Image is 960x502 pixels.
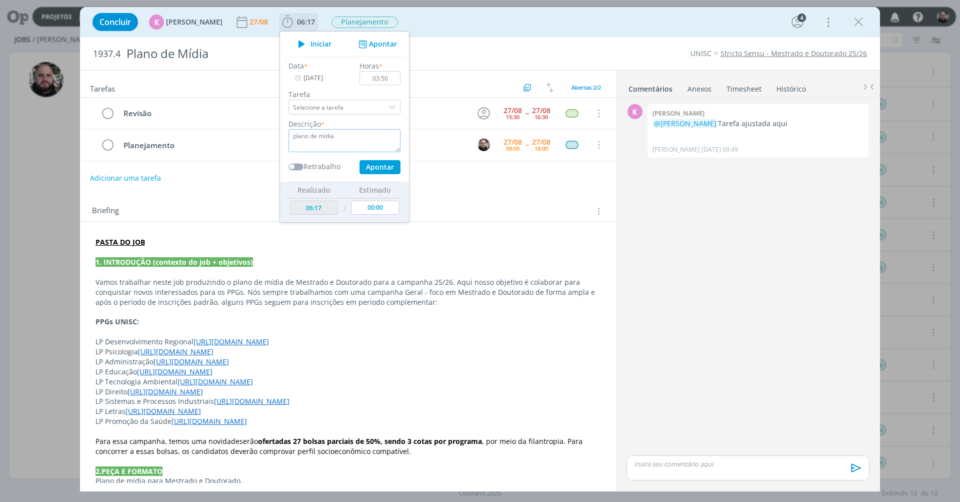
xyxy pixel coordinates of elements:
[166,19,222,26] span: [PERSON_NAME]
[797,14,806,22] div: 4
[525,141,528,148] span: --
[297,17,315,27] span: 06:17
[95,367,600,377] p: LP Educação
[310,41,331,48] span: Iniciar
[177,377,253,386] a: [URL][DOMAIN_NAME]
[95,466,162,476] strong: 2.PEÇA E FORMATO
[720,49,867,58] a: Stricto Sensu - Mestrado e Doutorado 25/26
[359,160,400,174] button: Apontar
[652,109,704,118] b: [PERSON_NAME]
[776,80,806,94] a: Histórico
[99,18,131,26] span: Concluir
[687,84,711,94] div: Anexos
[149,15,164,30] div: K
[95,277,600,307] p: Vamos trabalhar neste job produzindo o plano de mídia de Mestrado e Doutorado para a campanha 25/...
[532,139,550,146] div: 27/08
[119,107,468,120] div: Revisão
[571,84,601,91] span: Abertas 2/2
[80,7,880,491] div: dialog
[92,205,119,218] span: Briefing
[627,104,642,119] div: K
[138,347,213,356] a: [URL][DOMAIN_NAME]
[628,80,673,94] a: Comentários
[137,367,212,376] a: [URL][DOMAIN_NAME]
[122,42,540,66] div: Plano de Mídia
[95,476,242,485] span: Plano de mídia para Mestrado e Doutorado.
[239,436,258,446] span: serão
[95,387,600,397] p: LP Direito
[288,89,400,100] label: Tarefa
[249,19,270,26] div: 27/08
[654,119,716,128] span: @[PERSON_NAME]
[95,377,600,387] p: LP Tecnologia Ambiental
[95,436,239,446] span: Para essa campanha, temos uma novidade
[476,137,491,152] button: G
[303,161,340,172] label: Retrabalho
[288,71,351,85] input: Data
[95,257,253,267] strong: 1. INTRODUÇÃO (contexto do job + objetivos)
[534,114,548,120] div: 16:30
[119,139,468,152] div: Planejamento
[95,357,600,367] p: LP Administração
[506,114,519,120] div: 15:30
[95,237,145,247] a: PASTA DO JOB
[525,110,528,117] span: --
[279,31,409,223] ul: 06:17
[125,406,201,416] a: [URL][DOMAIN_NAME]
[287,182,340,198] th: Realizado
[95,396,600,406] p: LP Sistemas e Processos Industriais
[546,83,553,92] img: arrow-down-up.svg
[292,37,332,51] button: Iniciar
[506,146,519,151] div: 09:00
[348,182,401,198] th: Estimado
[503,107,522,114] div: 27/08
[153,357,229,366] a: [URL][DOMAIN_NAME]
[652,119,863,129] p: Tarefa ajustada aqui
[171,416,247,426] a: [URL][DOMAIN_NAME]
[258,436,482,446] strong: ofertadas 27 bolsas parciais de 50%, sendo 3 cotas por programa
[356,39,397,50] button: Apontar
[127,387,203,396] a: [URL][DOMAIN_NAME]
[95,406,600,416] p: LP Letras
[331,17,398,28] span: Planejamento
[331,16,398,29] button: Planejamento
[701,145,738,154] span: [DATE] 09:49
[93,49,120,60] span: 1937.4
[90,82,115,94] span: Tarefas
[534,146,548,151] div: 18:00
[193,337,269,346] a: [URL][DOMAIN_NAME]
[95,337,600,347] p: LP Desenvolvimento Regional
[477,139,490,151] img: G
[288,119,321,129] label: Descrição
[89,169,161,187] button: Adicionar uma tarefa
[726,80,762,94] a: Timesheet
[532,107,550,114] div: 27/08
[789,14,805,30] button: 4
[503,139,522,146] div: 27/08
[340,198,349,219] td: /
[95,416,600,426] p: LP Promoção da Saúde
[92,13,138,31] button: Concluir
[95,347,600,357] p: LP Psicologia
[690,49,711,58] a: UNISC
[279,14,317,30] button: 06:17
[95,317,139,326] strong: PPGs UNISC:
[288,61,304,71] label: Data
[359,61,379,71] label: Horas
[214,396,289,406] a: [URL][DOMAIN_NAME]
[95,436,584,456] span: , por meio da filantropia. Para concorrer a essas bolsas, os candidatos deverão comprovar perfil ...
[149,15,222,30] button: K[PERSON_NAME]
[652,145,699,154] p: [PERSON_NAME]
